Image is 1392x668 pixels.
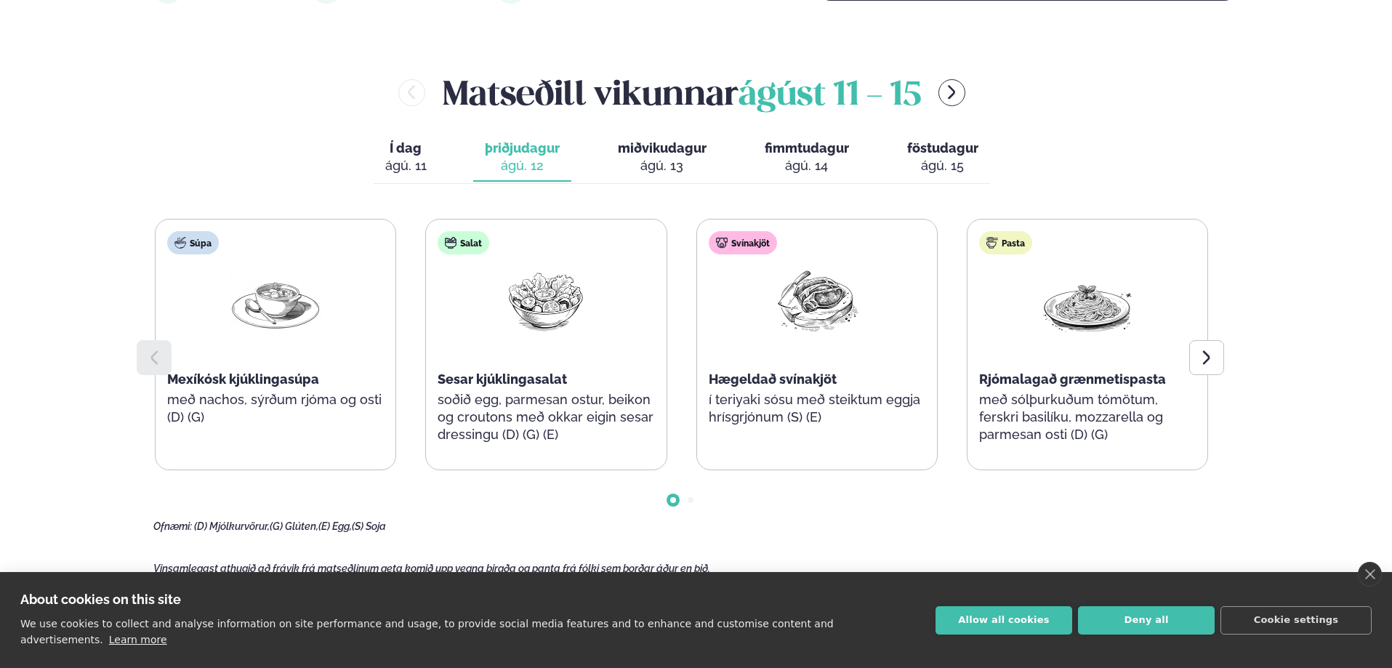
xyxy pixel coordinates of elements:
button: Í dag ágú. 11 [374,134,438,182]
p: með nachos, sýrðum rjóma og osti (D) (G) [167,391,384,426]
img: Pork-Meat.png [771,266,864,334]
img: Salad.png [499,266,592,334]
button: miðvikudagur ágú. 13 [606,134,718,182]
span: þriðjudagur [485,140,560,156]
button: menu-btn-left [398,79,425,106]
div: ágú. 12 [485,157,560,174]
button: Deny all [1078,606,1215,635]
span: (G) Glúten, [270,520,318,532]
span: ágúst 11 - 15 [739,80,921,112]
span: miðvikudagur [618,140,707,156]
div: Svínakjöt [709,231,777,254]
button: menu-btn-right [938,79,965,106]
div: ágú. 15 [907,157,978,174]
strong: About cookies on this site [20,592,181,607]
a: close [1358,562,1382,587]
span: (S) Soja [352,520,386,532]
h2: Matseðill vikunnar [443,69,921,116]
img: pasta.svg [986,237,998,249]
img: salad.svg [445,237,456,249]
span: Ofnæmi: [153,520,192,532]
img: pork.svg [716,237,728,249]
span: föstudagur [907,140,978,156]
span: Mexíkósk kjúklingasúpa [167,371,319,387]
button: þriðjudagur ágú. 12 [473,134,571,182]
span: Go to slide 1 [670,497,676,503]
span: Go to slide 2 [688,497,693,503]
img: soup.svg [174,237,186,249]
span: (E) Egg, [318,520,352,532]
div: ágú. 14 [765,157,849,174]
button: Allow all cookies [936,606,1072,635]
img: Soup.png [229,266,322,334]
span: Rjómalagað grænmetispasta [979,371,1166,387]
span: fimmtudagur [765,140,849,156]
p: með sólþurkuðum tómötum, ferskri basilíku, mozzarella og parmesan osti (D) (G) [979,391,1196,443]
span: (D) Mjólkurvörur, [194,520,270,532]
span: Hægeldað svínakjöt [709,371,837,387]
img: Spagetti.png [1041,266,1134,334]
div: Súpa [167,231,219,254]
p: We use cookies to collect and analyse information on site performance and usage, to provide socia... [20,618,834,645]
p: soðið egg, parmesan ostur, beikon og croutons með okkar eigin sesar dressingu (D) (G) (E) [438,391,654,443]
a: Learn more [109,634,167,645]
span: Vinsamlegast athugið að frávik frá matseðlinum geta komið upp vegna birgða og panta frá fólki sem... [153,563,710,574]
button: föstudagur ágú. 15 [896,134,990,182]
span: Í dag [385,140,427,157]
div: ágú. 11 [385,157,427,174]
span: Sesar kjúklingasalat [438,371,567,387]
div: Salat [438,231,489,254]
div: Pasta [979,231,1032,254]
div: ágú. 13 [618,157,707,174]
button: fimmtudagur ágú. 14 [753,134,861,182]
p: í teriyaki sósu með steiktum eggja hrísgrjónum (S) (E) [709,391,925,426]
button: Cookie settings [1220,606,1372,635]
